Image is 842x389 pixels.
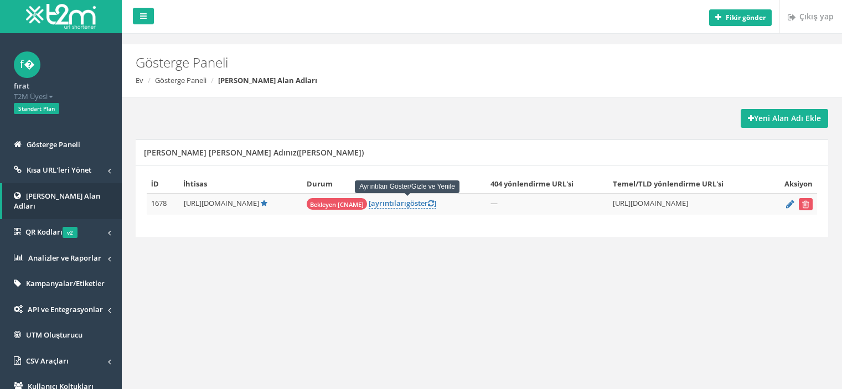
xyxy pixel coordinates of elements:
[613,179,724,189] font: Temel/TLD yönlendirme URL'si
[18,105,55,112] font: Standart Plan
[184,198,259,208] font: [URL][DOMAIN_NAME]
[371,198,406,208] font: ayrıntıları
[151,179,159,189] font: İD
[369,198,371,208] font: [
[144,147,364,158] font: [PERSON_NAME] [PERSON_NAME] Adınız([PERSON_NAME])
[406,198,428,208] font: göster
[490,198,498,208] font: —
[261,198,267,208] a: Varsayılan
[136,75,143,85] a: Ev
[184,179,208,189] font: İhtisas
[434,198,436,208] font: ]
[784,179,813,189] font: Aksiyon
[28,304,103,314] font: API ve Entegrasyonlar
[20,56,35,71] font: f�
[151,198,167,208] font: 1678
[754,113,821,123] font: Yeni Alan Adı Ekle
[26,278,105,288] font: Kampanyalar/Etiketler
[14,191,100,211] font: [PERSON_NAME] Alan Adları
[799,11,834,22] font: Çıkış yap
[27,165,91,175] font: Kısa URL'leri Yönet
[26,330,82,340] font: UTM Oluşturucu
[26,356,69,366] font: CSV Araçları
[307,179,333,189] font: Durum
[14,78,108,101] a: fırat T2M Üyesi
[613,198,688,208] font: [URL][DOMAIN_NAME]
[27,139,80,149] font: Gösterge Paneli
[28,253,101,263] font: Analizler ve Raporlar
[709,9,772,26] button: Fikir gönder
[67,229,73,236] font: v2
[14,81,29,91] font: fırat
[14,91,48,101] font: T2M Üyesi
[741,109,828,128] a: Yeni Alan Adı Ekle
[310,200,364,209] font: Bekleyen [CNAME]
[359,183,455,190] font: Ayrıntıları Göster/Gizle ve Yenile
[369,198,436,209] a: [ayrıntılarıgöster]
[726,13,766,22] font: Fikir gönder
[136,53,228,71] font: Gösterge Paneli
[218,75,317,85] font: [PERSON_NAME] Alan Adları
[26,4,96,29] img: T2M
[25,227,63,237] font: QR Kodları
[490,179,574,189] font: 404 yönlendirme URL'si
[155,75,206,85] a: Gösterge Paneli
